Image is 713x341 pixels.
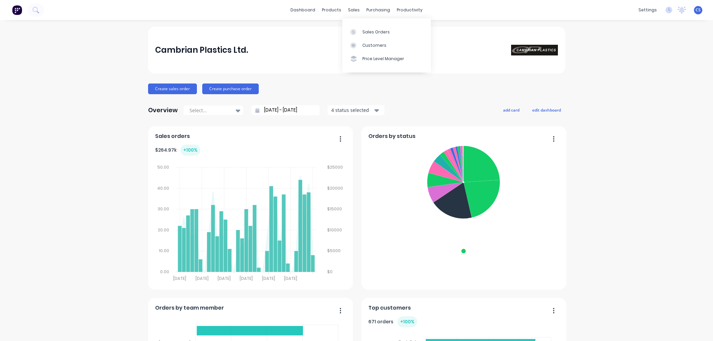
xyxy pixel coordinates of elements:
[342,52,431,65] a: Price Level Manager
[393,5,426,15] div: productivity
[196,276,209,281] tspan: [DATE]
[696,7,701,13] span: CS
[327,227,342,233] tspan: $10000
[635,5,660,15] div: settings
[345,5,363,15] div: sales
[328,105,384,115] button: 4 status selected
[327,164,343,170] tspan: $25000
[12,5,22,15] img: Factory
[327,185,343,191] tspan: $20000
[368,132,415,140] span: Orders by status
[368,304,411,312] span: Top customers
[173,276,186,281] tspan: [DATE]
[327,206,342,212] tspan: $15000
[157,164,169,170] tspan: 50.00
[262,276,275,281] tspan: [DATE]
[181,145,200,156] div: + 100 %
[499,106,524,114] button: add card
[155,132,190,140] span: Sales orders
[240,276,253,281] tspan: [DATE]
[218,276,231,281] tspan: [DATE]
[528,106,565,114] button: edit dashboard
[327,269,333,275] tspan: $0
[362,56,404,62] div: Price Level Manager
[155,304,224,312] span: Orders by team member
[159,248,169,254] tspan: 10.00
[331,107,373,114] div: 4 status selected
[342,25,431,38] a: Sales Orders
[397,316,417,327] div: + 100 %
[327,248,341,254] tspan: $5000
[148,104,178,117] div: Overview
[368,316,417,327] div: 671 orders
[160,269,169,275] tspan: 0.00
[319,5,345,15] div: products
[362,29,390,35] div: Sales Orders
[202,83,259,94] button: Create purchase order
[362,42,386,48] div: Customers
[158,227,169,233] tspan: 20.00
[155,43,248,57] div: Cambrian Plastics Ltd.
[363,5,393,15] div: purchasing
[511,45,558,55] img: Cambrian Plastics Ltd.
[148,83,197,94] button: Create sales order
[157,185,169,191] tspan: 40.00
[287,5,319,15] a: dashboard
[155,145,200,156] div: $ 264.97k
[284,276,298,281] tspan: [DATE]
[342,39,431,52] a: Customers
[158,206,169,212] tspan: 30.00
